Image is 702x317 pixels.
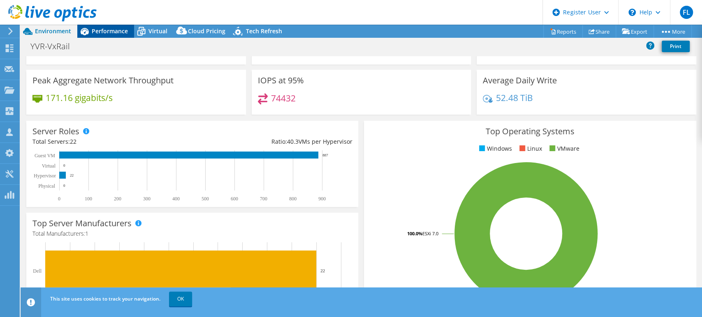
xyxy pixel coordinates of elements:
[616,25,654,38] a: Export
[70,173,74,177] text: 22
[543,25,583,38] a: Reports
[32,219,132,228] h3: Top Server Manufacturers
[58,196,60,202] text: 0
[32,76,174,85] h3: Peak Aggregate Network Throughput
[260,196,267,202] text: 700
[85,196,92,202] text: 100
[172,196,180,202] text: 400
[63,184,65,188] text: 0
[407,230,422,237] tspan: 100.0%
[517,144,542,153] li: Linux
[42,163,56,169] text: Virtual
[148,27,167,35] span: Virtual
[63,163,65,168] text: 0
[34,173,56,179] text: Hypervisor
[202,196,209,202] text: 500
[483,76,557,85] h3: Average Daily Write
[169,292,192,306] a: OK
[32,127,79,136] h3: Server Roles
[271,94,296,103] h4: 74432
[258,76,304,85] h3: IOPS at 95%
[27,42,83,51] h1: YVR-VxRail
[628,9,636,16] svg: \n
[114,196,121,202] text: 200
[70,138,76,145] span: 22
[662,41,690,52] a: Print
[192,137,352,146] div: Ratio: VMs per Hypervisor
[35,153,55,158] text: Guest VM
[653,25,692,38] a: More
[143,196,151,202] text: 300
[422,230,438,237] tspan: ESXi 7.0
[38,183,55,189] text: Physical
[50,295,160,302] span: This site uses cookies to track your navigation.
[318,196,326,202] text: 900
[547,144,579,153] li: VMware
[92,27,128,35] span: Performance
[231,196,238,202] text: 600
[33,268,42,274] text: Dell
[680,6,693,19] span: FL
[246,27,282,35] span: Tech Refresh
[320,268,325,273] text: 22
[35,27,71,35] span: Environment
[46,93,113,102] h4: 171.16 gigabits/s
[85,230,88,237] span: 1
[32,137,192,146] div: Total Servers:
[370,127,690,136] h3: Top Operating Systems
[287,138,298,145] span: 40.3
[477,144,512,153] li: Windows
[289,196,297,202] text: 800
[582,25,616,38] a: Share
[322,153,328,157] text: 887
[32,229,352,238] h4: Total Manufacturers:
[496,93,533,102] h4: 52.48 TiB
[188,27,225,35] span: Cloud Pricing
